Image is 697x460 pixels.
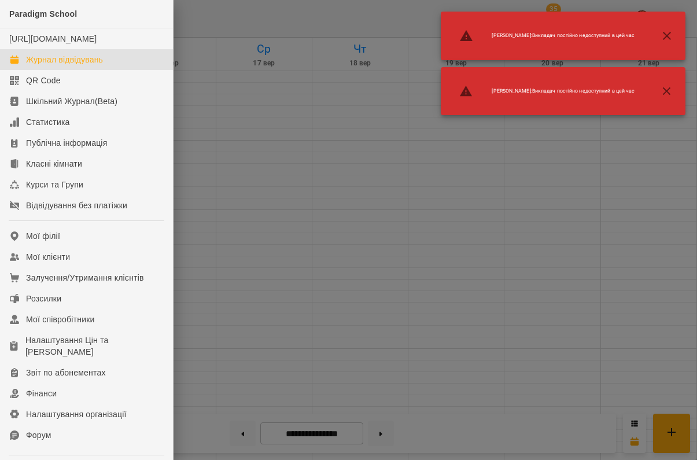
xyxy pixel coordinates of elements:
div: Мої філії [26,230,60,242]
a: [URL][DOMAIN_NAME] [9,34,97,43]
li: [PERSON_NAME] : Викладач постійно недоступний в цей час [450,80,644,103]
div: Звіт по абонементах [26,367,106,378]
div: QR Code [26,75,61,86]
div: Відвідування без платіжки [26,200,127,211]
li: [PERSON_NAME] : Викладач постійно недоступний в цей час [450,24,644,47]
div: Журнал відвідувань [26,54,103,65]
div: Розсилки [26,293,61,304]
div: Налаштування організації [26,409,127,420]
div: Публічна інформація [26,137,107,149]
div: Класні кімнати [26,158,82,170]
div: Шкільний Журнал(Beta) [26,95,117,107]
div: Налаштування Цін та [PERSON_NAME] [25,334,164,358]
div: Мої клієнти [26,251,70,263]
div: Фінанси [26,388,57,399]
div: Форум [26,429,51,441]
div: Мої співробітники [26,314,95,325]
div: Статистика [26,116,70,128]
div: Залучення/Утримання клієнтів [26,272,144,284]
div: Курси та Групи [26,179,83,190]
span: Paradigm School [9,9,77,19]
